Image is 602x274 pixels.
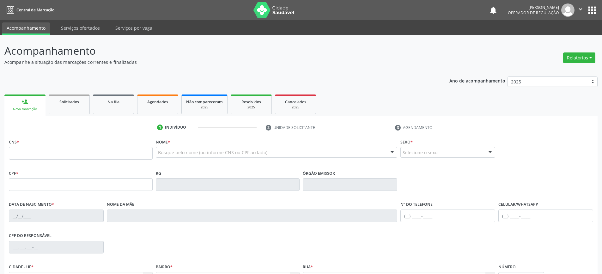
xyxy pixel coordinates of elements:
a: Serviços ofertados [57,22,104,33]
label: Rua [303,262,313,272]
input: ___.___.___-__ [9,241,104,253]
span: Não compareceram [186,99,223,105]
div: 1 [157,125,163,130]
span: Operador de regulação [508,10,559,15]
label: Celular/WhatsApp [498,200,538,210]
label: Data de nascimento [9,200,54,210]
a: Serviços por vaga [111,22,157,33]
span: Agendados [147,99,168,105]
label: Bairro [156,262,173,272]
label: RG [156,168,161,178]
button:  [575,3,587,17]
input: __/__/____ [9,210,104,222]
span: Busque pelo nome (ou informe CNS ou CPF ao lado) [158,149,267,156]
label: Nº do Telefone [400,200,433,210]
input: (__) _____-_____ [498,210,593,222]
label: CPF [9,168,18,178]
label: Número [498,262,516,272]
button: Relatórios [563,52,595,63]
i:  [577,6,584,13]
label: Nome da mãe [107,200,134,210]
div: [PERSON_NAME] [508,5,559,10]
span: Na fila [107,99,119,105]
label: Órgão emissor [303,168,335,178]
div: 2025 [280,105,311,110]
a: Central de Marcação [4,5,54,15]
div: Indivíduo [165,125,186,130]
span: Central de Marcação [16,7,54,13]
span: Solicitados [59,99,79,105]
p: Ano de acompanhamento [449,76,505,84]
img: img [561,3,575,17]
div: person_add [21,98,28,105]
span: Selecione o sexo [403,149,437,156]
div: 2025 [186,105,223,110]
button: notifications [489,6,498,15]
div: 2025 [235,105,267,110]
a: Acompanhamento [2,22,50,35]
p: Acompanhamento [4,43,420,59]
label: Nome [156,137,170,147]
div: Nova marcação [9,107,41,112]
p: Acompanhe a situação das marcações correntes e finalizadas [4,59,420,65]
label: Sexo [400,137,413,147]
label: CPF do responsável [9,231,52,241]
input: (__) _____-_____ [400,210,495,222]
button: apps [587,5,598,16]
span: Resolvidos [241,99,261,105]
span: Cancelados [285,99,306,105]
label: CNS [9,137,19,147]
